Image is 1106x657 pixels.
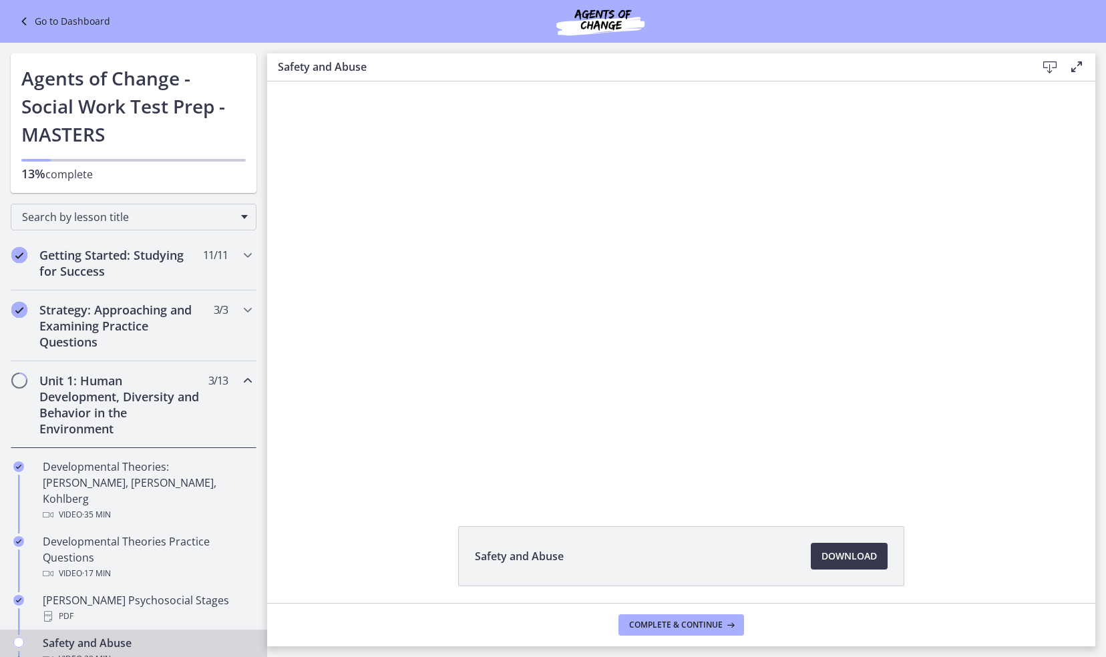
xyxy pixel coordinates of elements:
[267,81,1095,495] iframe: Video Lesson
[520,5,681,37] img: Agents of Change
[39,247,202,279] h2: Getting Started: Studying for Success
[214,302,228,318] span: 3 / 3
[11,302,27,318] i: Completed
[82,507,111,523] span: · 35 min
[82,566,111,582] span: · 17 min
[11,204,256,230] div: Search by lesson title
[39,302,202,350] h2: Strategy: Approaching and Examining Practice Questions
[21,166,45,182] span: 13%
[13,536,24,547] i: Completed
[208,373,228,389] span: 3 / 13
[811,543,888,570] a: Download
[21,64,246,148] h1: Agents of Change - Social Work Test Prep - MASTERS
[39,373,202,437] h2: Unit 1: Human Development, Diversity and Behavior in the Environment
[13,461,24,472] i: Completed
[203,247,228,263] span: 11 / 11
[43,533,251,582] div: Developmental Theories Practice Questions
[43,507,251,523] div: Video
[821,548,877,564] span: Download
[43,592,251,624] div: [PERSON_NAME] Psychosocial Stages
[43,566,251,582] div: Video
[13,595,24,606] i: Completed
[11,247,27,263] i: Completed
[43,459,251,523] div: Developmental Theories: [PERSON_NAME], [PERSON_NAME], Kohlberg
[21,166,246,182] p: complete
[16,13,110,29] a: Go to Dashboard
[618,614,744,636] button: Complete & continue
[278,59,1015,75] h3: Safety and Abuse
[629,620,723,630] span: Complete & continue
[43,608,251,624] div: PDF
[475,548,564,564] span: Safety and Abuse
[22,210,234,224] span: Search by lesson title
